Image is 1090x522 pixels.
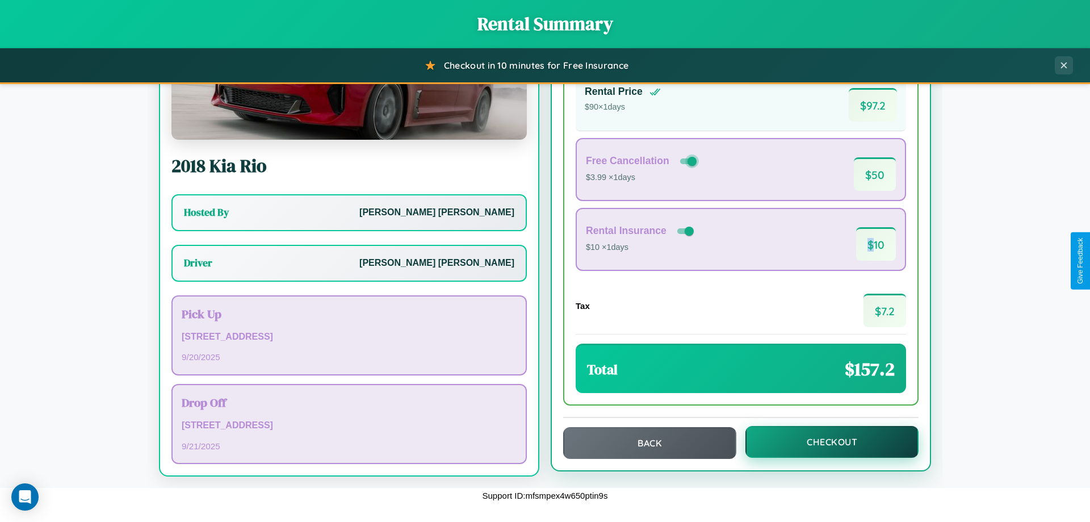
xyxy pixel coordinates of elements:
h3: Driver [184,256,212,270]
p: [STREET_ADDRESS] [182,417,517,434]
h2: 2018 Kia Rio [171,153,527,178]
div: Open Intercom Messenger [11,483,39,511]
p: [STREET_ADDRESS] [182,329,517,345]
h4: Free Cancellation [586,155,669,167]
p: $10 × 1 days [586,240,696,255]
span: Checkout in 10 minutes for Free Insurance [444,60,628,71]
p: Support ID: mfsmpex4w650ptin9s [483,488,608,503]
h3: Pick Up [182,306,517,322]
h3: Hosted By [184,206,229,219]
h4: Rental Price [585,86,643,98]
h4: Rental Insurance [586,225,666,237]
p: 9 / 21 / 2025 [182,439,517,454]
span: $ 7.2 [863,294,906,327]
p: [PERSON_NAME] [PERSON_NAME] [359,204,514,221]
button: Back [563,427,736,459]
p: [PERSON_NAME] [PERSON_NAME] [359,255,514,272]
div: Give Feedback [1076,238,1084,284]
h3: Drop Off [182,394,517,411]
button: Checkout [745,426,919,458]
h4: Tax [576,301,590,311]
span: $ 10 [856,227,896,261]
span: $ 50 [854,157,896,191]
h1: Rental Summary [11,11,1079,36]
p: 9 / 20 / 2025 [182,349,517,365]
p: $ 90 × 1 days [585,100,661,115]
p: $3.99 × 1 days [586,170,699,185]
span: $ 157.2 [845,357,895,382]
span: $ 97.2 [849,88,897,122]
h3: Total [587,360,618,379]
